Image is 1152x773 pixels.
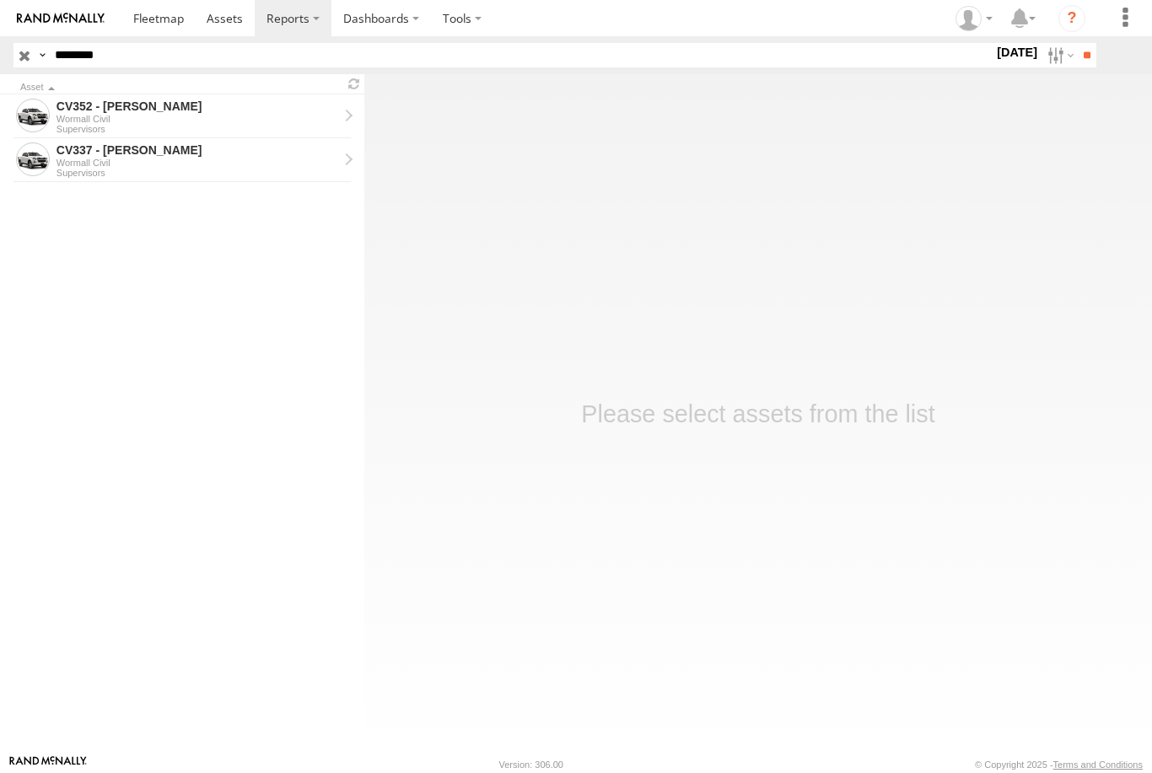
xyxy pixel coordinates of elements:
div: CV352 - Ben Johnson - View Asset History [57,99,338,114]
div: Brett Perry [950,6,999,31]
div: CV337 - Johnson Taylor - View Asset History [57,142,338,158]
div: © Copyright 2025 - [975,760,1143,770]
div: Wormall Civil [57,114,338,124]
img: rand-logo.svg [17,13,105,24]
i: ? [1058,5,1085,32]
div: Click to Sort [20,83,337,92]
div: Supervisors [57,168,338,178]
label: Search Filter Options [1041,43,1077,67]
div: Version: 306.00 [499,760,563,770]
div: Supervisors [57,124,338,134]
span: Refresh [344,76,364,92]
div: Wormall Civil [57,158,338,168]
label: [DATE] [993,43,1041,62]
a: Terms and Conditions [1053,760,1143,770]
label: Search Query [35,43,49,67]
a: Visit our Website [9,756,87,773]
